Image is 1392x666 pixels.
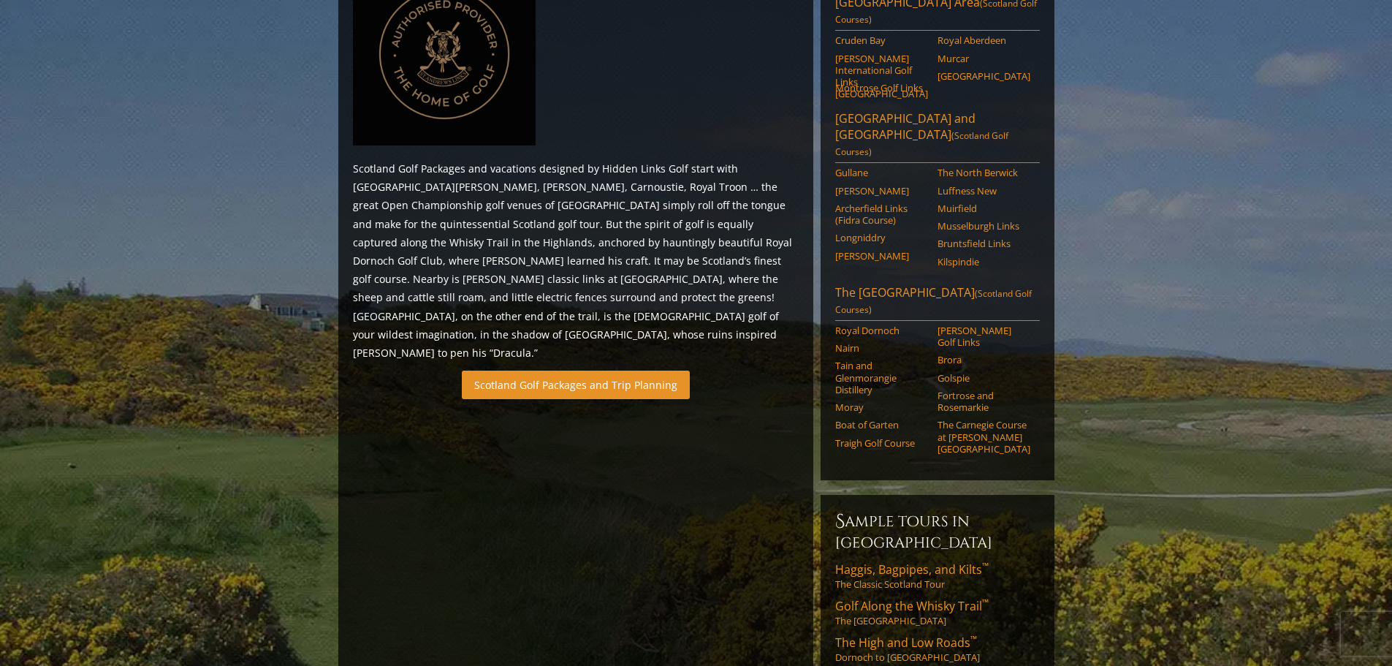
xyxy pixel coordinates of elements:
a: Longniddry [835,232,928,243]
sup: ™ [982,597,989,609]
a: [GEOGRAPHIC_DATA] [937,70,1030,82]
a: Golspie [937,372,1030,384]
a: The [GEOGRAPHIC_DATA](Scotland Golf Courses) [835,284,1040,321]
a: Montrose Golf Links [835,82,928,94]
a: Boat of Garten [835,419,928,431]
a: Cruden Bay [835,34,928,46]
a: [PERSON_NAME] [835,185,928,197]
span: (Scotland Golf Courses) [835,287,1032,316]
a: [PERSON_NAME] International Golf Links [GEOGRAPHIC_DATA] [835,53,928,100]
a: Murcar [937,53,1030,64]
a: The Carnegie Course at [PERSON_NAME][GEOGRAPHIC_DATA] [937,419,1030,455]
a: Tain and Glenmorangie Distillery [835,360,928,396]
a: Muirfield [937,203,1030,214]
a: Musselburgh Links [937,220,1030,232]
a: Brora [937,354,1030,366]
p: Scotland Golf Packages and vacations designed by Hidden Links Golf start with [GEOGRAPHIC_DATA][P... [353,159,799,362]
a: Scotland Golf Packages and Trip Planning [462,371,690,399]
h6: Sample Tours in [GEOGRAPHIC_DATA] [835,510,1040,553]
a: Archerfield Links (Fidra Course) [835,203,928,227]
a: Luffness New [937,185,1030,197]
sup: ™ [982,560,989,572]
a: Moray [835,401,928,413]
sup: ™ [970,633,977,646]
span: Haggis, Bagpipes, and Kilts [835,561,989,578]
a: Golf Along the Whisky Trail™The [GEOGRAPHIC_DATA] [835,598,1040,627]
a: Fortrose and Rosemarkie [937,390,1030,414]
span: The High and Low Roads [835,635,977,651]
a: [PERSON_NAME] [835,250,928,262]
a: Kilspindie [937,256,1030,268]
a: Haggis, Bagpipes, and Kilts™The Classic Scotland Tour [835,561,1040,591]
a: [PERSON_NAME] Golf Links [937,325,1030,349]
a: Gullane [835,167,928,178]
a: Royal Dornoch [835,325,928,336]
a: [GEOGRAPHIC_DATA] and [GEOGRAPHIC_DATA](Scotland Golf Courses) [835,110,1040,163]
span: Golf Along the Whisky Trail [835,598,989,614]
span: (Scotland Golf Courses) [835,129,1008,158]
a: Traigh Golf Course [835,437,928,449]
a: Nairn [835,342,928,354]
iframe: Sir-Nick-favorite-Open-Rota-Venues [353,408,799,659]
a: Bruntsfield Links [937,238,1030,249]
a: The North Berwick [937,167,1030,178]
a: Royal Aberdeen [937,34,1030,46]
